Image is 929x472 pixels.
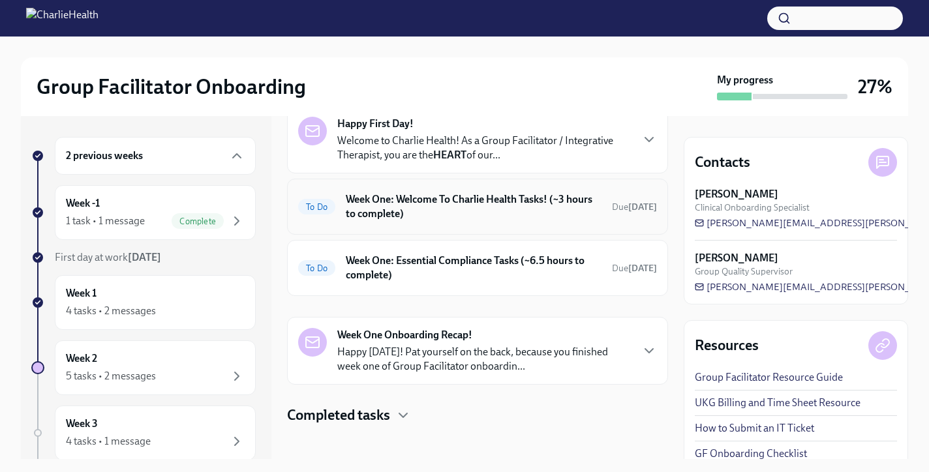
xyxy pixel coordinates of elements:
h4: Completed tasks [287,406,390,425]
a: GF Onboarding Checklist [695,447,807,461]
span: October 6th, 2025 07:00 [612,262,657,274]
strong: Happy First Day! [337,117,414,131]
h6: Week 3 [66,417,98,431]
a: To DoWeek One: Welcome To Charlie Health Tasks! (~3 hours to complete)Due[DATE] [298,190,657,224]
p: Happy [DATE]! Pat yourself on the back, because you finished week one of Group Facilitator onboar... [337,345,631,374]
div: 4 tasks • 1 message [66,434,151,449]
strong: My progress [717,73,773,87]
img: CharlieHealth [26,8,99,29]
a: To DoWeek One: Essential Compliance Tasks (~6.5 hours to complete)Due[DATE] [298,251,657,285]
a: UKG Billing and Time Sheet Resource [695,396,860,410]
span: Clinical Onboarding Specialist [695,201,810,214]
span: Due [612,201,657,213]
h2: Group Facilitator Onboarding [37,74,306,100]
h6: Week One: Welcome To Charlie Health Tasks! (~3 hours to complete) [346,192,602,221]
h6: Week -1 [66,196,100,211]
strong: Week One Onboarding Recap! [337,328,472,342]
h4: Resources [695,336,759,355]
a: Week 25 tasks • 2 messages [31,340,256,395]
a: Group Facilitator Resource Guide [695,370,843,385]
strong: HEART [433,149,466,161]
span: To Do [298,263,335,273]
span: Due [612,263,657,274]
a: Week -11 task • 1 messageComplete [31,185,256,240]
div: 4 tasks • 2 messages [66,304,156,318]
span: First day at work [55,251,161,263]
h6: Week 1 [66,286,97,301]
strong: [PERSON_NAME] [695,187,778,201]
div: Completed tasks [287,406,668,425]
div: 1 task • 1 message [66,214,145,228]
strong: [DATE] [628,201,657,213]
strong: [PERSON_NAME] [695,251,778,265]
a: Week 34 tasks • 1 message [31,406,256,460]
p: Welcome to Charlie Health! As a Group Facilitator / Integrative Therapist, you are the of our... [337,134,631,162]
div: 5 tasks • 2 messages [66,369,156,383]
span: Complete [172,216,224,226]
div: 2 previous weeks [55,137,256,175]
strong: [DATE] [128,251,161,263]
a: First day at work[DATE] [31,250,256,265]
h4: Contacts [695,153,750,172]
span: To Do [298,202,335,212]
h6: Week 2 [66,351,97,366]
h3: 27% [858,75,892,98]
span: October 6th, 2025 07:00 [612,201,657,213]
h6: 2 previous weeks [66,149,143,163]
h6: Week One: Essential Compliance Tasks (~6.5 hours to complete) [346,254,602,282]
span: Group Quality Supervisor [695,265,793,278]
a: How to Submit an IT Ticket [695,421,814,435]
a: Week 14 tasks • 2 messages [31,275,256,330]
strong: [DATE] [628,263,657,274]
